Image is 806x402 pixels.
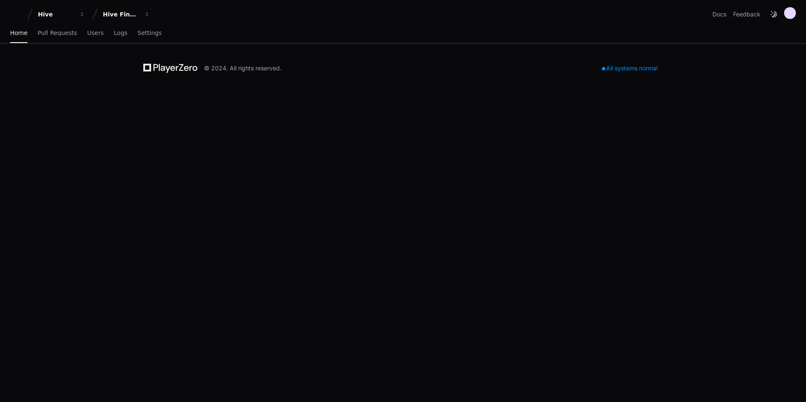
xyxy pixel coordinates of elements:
button: Hive Financial Systems [99,7,153,22]
button: Feedback [733,10,760,19]
span: Settings [137,30,161,35]
button: Hive [35,7,89,22]
div: All systems normal [597,62,663,74]
a: Docs [712,10,726,19]
a: Pull Requests [38,24,77,43]
a: Settings [137,24,161,43]
a: Users [87,24,104,43]
a: Logs [114,24,127,43]
div: Hive Financial Systems [103,10,139,19]
div: Hive [38,10,74,19]
a: Home [10,24,27,43]
span: Logs [114,30,127,35]
div: © 2024. All rights reserved. [204,64,282,72]
span: Pull Requests [38,30,77,35]
span: Users [87,30,104,35]
span: Home [10,30,27,35]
